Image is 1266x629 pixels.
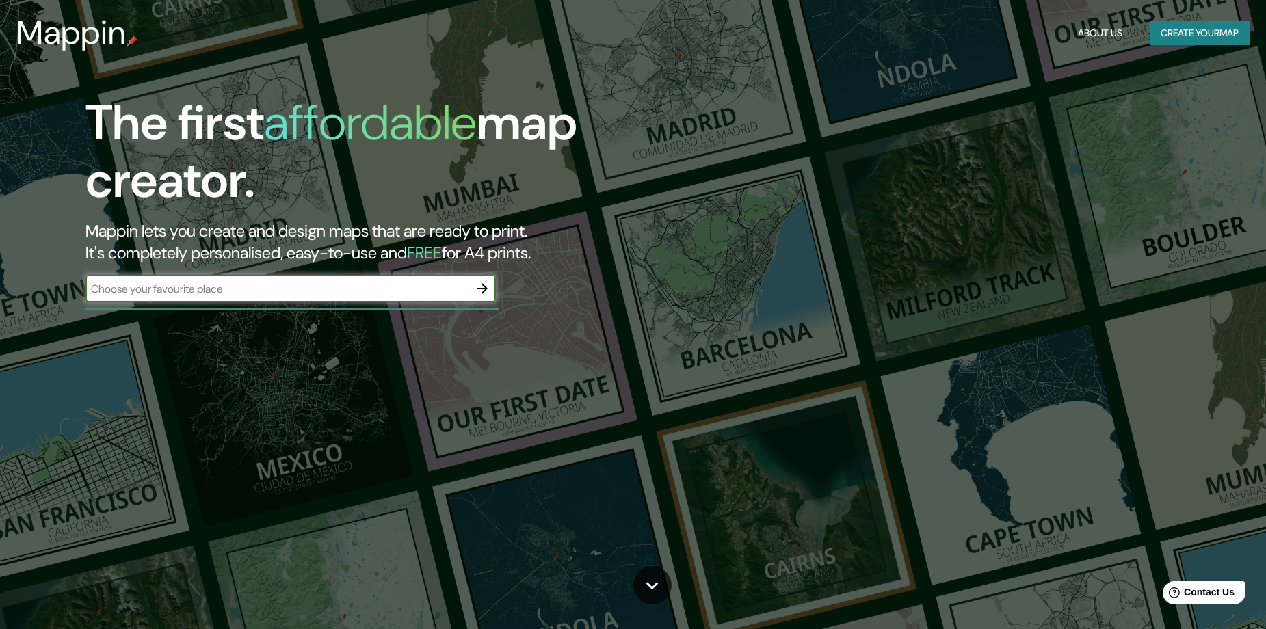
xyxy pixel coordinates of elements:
[1144,576,1251,614] iframe: Help widget launcher
[407,242,442,263] h5: FREE
[264,91,477,155] h1: affordable
[85,94,719,220] h1: The first map creator.
[85,281,469,297] input: Choose your favourite place
[1150,21,1250,46] button: Create yourmap
[1072,21,1128,46] button: About Us
[16,14,127,52] h3: Mappin
[127,36,137,46] img: mappin-pin
[85,220,719,264] h2: Mappin lets you create and design maps that are ready to print. It's completely personalised, eas...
